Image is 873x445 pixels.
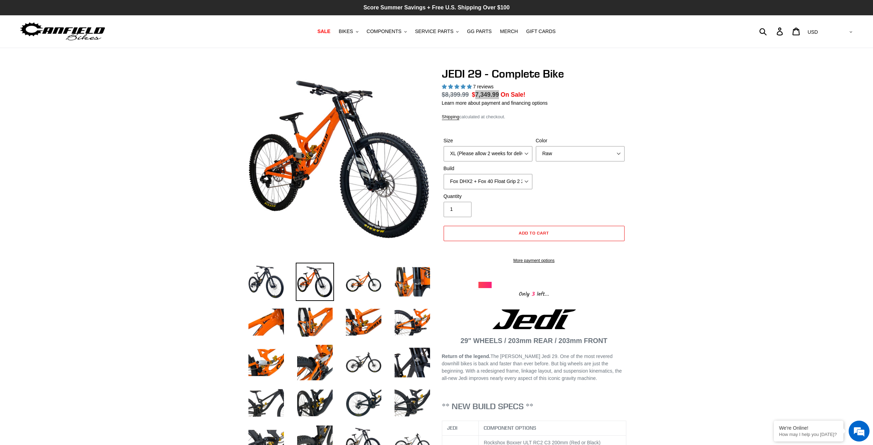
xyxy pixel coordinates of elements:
[444,226,625,241] button: Add to cart
[296,303,334,341] img: Load image into Gallery viewer, JEDI 29 - Complete Bike
[344,263,383,301] img: Load image into Gallery viewer, JEDI 29 - Complete Bike
[296,384,334,422] img: Load image into Gallery viewer, JEDI 29 - Complete Bike
[367,29,402,34] span: COMPONENTS
[479,421,626,436] th: COMPONENT OPTIONS
[442,114,460,120] a: Shipping
[442,353,626,382] p: The [PERSON_NAME] Jedi 29. One of the most revered downhill bikes is back and faster than ever be...
[442,91,469,98] s: $8,399.99
[393,343,431,382] img: Load image into Gallery viewer, JEDI 29 - Complete Bike
[247,263,285,301] img: Load image into Gallery viewer, JEDI 29 - Complete Bike
[296,343,334,382] img: Load image into Gallery viewer, JEDI 29 - Complete Bike
[344,303,383,341] img: Load image into Gallery viewer, JEDI 29 - Complete Bike
[393,384,431,422] img: Load image into Gallery viewer, JEDI 29 - Complete Bike
[393,263,431,301] img: Load image into Gallery viewer, JEDI 29 - Complete Bike
[415,29,453,34] span: SERVICE PARTS
[497,27,521,36] a: MERCH
[339,29,353,34] span: BIKES
[473,84,493,89] span: 7 reviews
[536,137,625,144] label: Color
[444,257,625,264] a: More payment options
[478,288,590,299] div: Only left...
[114,3,131,20] div: Minimize live chat window
[40,88,96,158] span: We're online!
[530,290,537,299] span: 3
[500,29,518,34] span: MERCH
[467,29,492,34] span: GG PARTS
[247,343,285,382] img: Load image into Gallery viewer, JEDI 29 - Complete Bike
[444,193,532,200] label: Quantity
[317,29,330,34] span: SALE
[779,425,838,431] div: We're Online!
[247,303,285,341] img: Load image into Gallery viewer, JEDI 29 - Complete Bike
[247,384,285,422] img: Load image into Gallery viewer, JEDI 29 - Complete Bike
[442,67,626,80] h1: JEDI 29 - Complete Bike
[335,27,362,36] button: BIKES
[8,38,18,49] div: Navigation go back
[463,27,495,36] a: GG PARTS
[501,90,525,99] span: On Sale!
[763,24,781,39] input: Search
[363,27,410,36] button: COMPONENTS
[314,27,334,36] a: SALE
[442,100,548,106] a: Learn more about payment and financing options
[492,309,576,329] img: Jedi Logo
[442,353,491,359] strong: Return of the legend.
[444,165,532,172] label: Build
[526,29,556,34] span: GIFT CARDS
[472,91,499,98] span: $7,349.99
[19,21,106,42] img: Canfield Bikes
[344,343,383,382] img: Load image into Gallery viewer, JEDI 29 - Complete Bike
[47,39,127,48] div: Chat with us now
[779,432,838,437] p: How may I help you today?
[3,190,133,214] textarea: Type your message and hit 'Enter'
[393,303,431,341] img: Load image into Gallery viewer, JEDI 29 - Complete Bike
[442,113,626,120] div: calculated at checkout.
[22,35,40,52] img: d_696896380_company_1647369064580_696896380
[442,84,473,89] span: 5.00 stars
[442,401,626,411] h3: ** NEW BUILD SPECS **
[442,421,479,436] th: JEDI
[461,337,608,344] strong: 29" WHEELS / 203mm REAR / 203mm FRONT
[523,27,559,36] a: GIFT CARDS
[444,137,532,144] label: Size
[344,384,383,422] img: Load image into Gallery viewer, JEDI 29 - Complete Bike
[412,27,462,36] button: SERVICE PARTS
[296,263,334,301] img: Load image into Gallery viewer, JEDI 29 - Complete Bike
[519,230,549,236] span: Add to cart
